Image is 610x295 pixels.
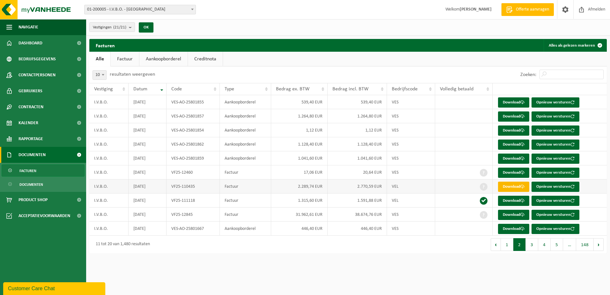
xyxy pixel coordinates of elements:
[110,72,155,77] label: resultaten weergeven
[167,95,220,109] td: VES-AO-25801855
[532,168,579,178] button: Opnieuw versturen
[2,164,85,177] a: Facturen
[94,87,113,92] span: Vestiging
[220,151,271,165] td: Aankoopborderel
[19,192,48,208] span: Product Shop
[89,193,129,208] td: I.V.B.O.
[19,35,42,51] span: Dashboard
[526,238,538,251] button: 3
[167,109,220,123] td: VES-AO-25801857
[532,125,579,136] button: Opnieuw versturen
[167,151,220,165] td: VES-AO-25801859
[19,131,43,147] span: Rapportage
[129,222,167,236] td: [DATE]
[167,137,220,151] td: VES-AO-25801862
[3,281,107,295] iframe: chat widget
[220,222,271,236] td: Aankoopborderel
[225,87,234,92] span: Type
[19,67,56,83] span: Contactpersonen
[19,51,56,67] span: Bedrijfsgegevens
[576,238,594,251] button: 148
[532,140,579,150] button: Opnieuw versturen
[133,87,147,92] span: Datum
[498,140,529,150] a: Download
[491,238,501,251] button: Previous
[498,168,529,178] a: Download
[328,123,387,137] td: 1,12 EUR
[387,222,435,236] td: VES
[19,165,36,177] span: Facturen
[532,210,579,220] button: Opnieuw versturen
[532,182,579,192] button: Opnieuw versturen
[129,137,167,151] td: [DATE]
[271,179,328,193] td: 2.289,74 EUR
[498,182,529,192] a: Download
[387,193,435,208] td: VEL
[332,87,368,92] span: Bedrag incl. BTW
[328,179,387,193] td: 2.770,59 EUR
[514,6,551,13] span: Offerte aanvragen
[538,238,551,251] button: 4
[188,52,223,66] a: Creditnota
[328,95,387,109] td: 539,40 EUR
[129,193,167,208] td: [DATE]
[328,109,387,123] td: 1.264,80 EUR
[129,123,167,137] td: [DATE]
[89,179,129,193] td: I.V.B.O.
[89,208,129,222] td: I.V.B.O.
[551,238,563,251] button: 5
[220,95,271,109] td: Aankoopborderel
[501,238,513,251] button: 1
[89,22,135,32] button: Vestigingen(21/21)
[498,97,529,108] a: Download
[498,196,529,206] a: Download
[271,208,328,222] td: 31.962,61 EUR
[328,193,387,208] td: 1.591,88 EUR
[220,137,271,151] td: Aankoopborderel
[498,210,529,220] a: Download
[220,165,271,179] td: Factuur
[387,109,435,123] td: VES
[328,165,387,179] td: 20,64 EUR
[19,178,43,191] span: Documenten
[19,19,38,35] span: Navigatie
[387,95,435,109] td: VES
[19,83,42,99] span: Gebruikers
[520,72,536,77] label: Zoeken:
[19,99,43,115] span: Contracten
[271,165,328,179] td: 17,06 EUR
[544,39,606,52] button: Alles als gelezen markeren
[129,151,167,165] td: [DATE]
[139,52,188,66] a: Aankoopborderel
[387,151,435,165] td: VES
[139,22,153,33] button: OK
[532,224,579,234] button: Opnieuw versturen
[501,3,554,16] a: Offerte aanvragen
[387,123,435,137] td: VES
[89,109,129,123] td: I.V.B.O.
[2,178,85,190] a: Documenten
[276,87,309,92] span: Bedrag ex. BTW
[387,165,435,179] td: VES
[167,165,220,179] td: VF25-12460
[387,179,435,193] td: VEL
[171,87,182,92] span: Code
[498,111,529,122] a: Download
[532,196,579,206] button: Opnieuw versturen
[532,111,579,122] button: Opnieuw versturen
[167,123,220,137] td: VES-AO-25801854
[93,239,150,250] div: 11 tot 20 van 1,480 resultaten
[129,109,167,123] td: [DATE]
[89,165,129,179] td: I.V.B.O.
[220,109,271,123] td: Aankoopborderel
[89,39,121,51] h2: Facturen
[271,222,328,236] td: 446,40 EUR
[111,52,139,66] a: Factuur
[89,137,129,151] td: I.V.B.O.
[220,193,271,208] td: Factuur
[532,97,579,108] button: Opnieuw versturen
[271,109,328,123] td: 1.264,80 EUR
[220,179,271,193] td: Factuur
[392,87,418,92] span: Bedrijfscode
